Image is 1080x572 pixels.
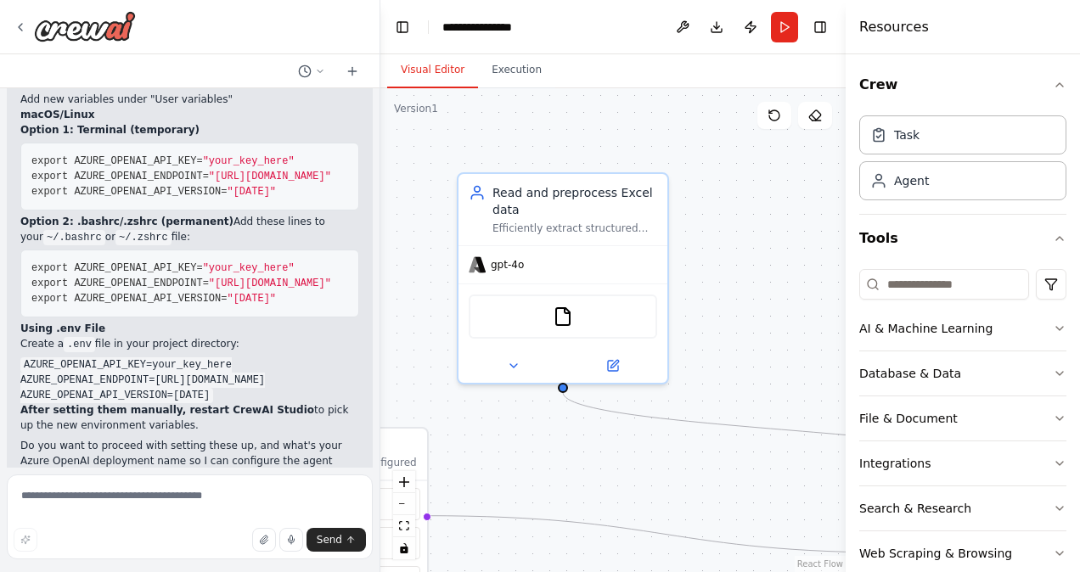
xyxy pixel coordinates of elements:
[478,53,555,88] button: Execution
[859,320,993,337] div: AI & Machine Learning
[797,559,843,569] a: React Flow attribution
[859,486,1066,530] button: Search & Research
[317,533,342,547] span: Send
[43,230,105,245] code: ~/.bashrc
[859,396,1066,440] button: File & Document
[859,306,1066,350] button: AI & Machine Learning
[393,471,415,493] button: zoom in
[859,410,958,427] div: File & Document
[554,392,1030,468] g: Edge from 463da5ab-d95a-457b-9521-8b80d87c3b18 to 5c97224b-42c7-4292-8bbd-42be5e0f3f92
[20,124,200,136] strong: Option 1: Terminal (temporary)
[859,365,961,382] div: Database & Data
[31,293,227,305] span: export AZURE_OPENAI_API_VERSION=
[553,306,573,327] img: FileReadTool
[565,356,661,376] button: Open in side panel
[393,471,415,559] div: React Flow controls
[391,15,414,39] button: Hide left sidebar
[209,171,331,182] span: "[URL][DOMAIN_NAME]"
[203,262,295,274] span: "your_key_here"
[20,92,359,107] li: Add new variables under "User variables"
[859,545,1012,562] div: Web Scraping & Browsing
[14,528,37,552] button: Improve this prompt
[20,438,359,484] p: Do you want to proceed with setting these up, and what's your Azure OpenAI deployment name so I c...
[492,222,657,235] div: Efficiently extract structured information from Excel files, understand the context of the data, ...
[307,528,366,552] button: Send
[859,441,1066,485] button: Integrations
[20,214,359,244] p: Add these lines to your or file:
[894,172,929,189] div: Agent
[252,528,276,552] button: Upload files
[859,17,929,37] h4: Resources
[20,216,233,227] strong: Option 2: .bashrc/.zshrc (permanent)
[31,155,203,167] span: export AZURE_OPENAI_API_KEY=
[808,15,832,39] button: Hide right sidebar
[20,322,105,334] strong: Using .env File
[894,126,920,143] div: Task
[859,109,1066,214] div: Crew
[31,186,227,198] span: export AZURE_OPENAI_API_VERSION=
[393,537,415,559] button: toggle interactivity
[291,61,332,81] button: Switch to previous chat
[115,230,172,245] code: ~/.zshrc
[209,278,331,289] span: "[URL][DOMAIN_NAME]"
[20,109,95,121] strong: macOS/Linux
[442,19,527,36] nav: breadcrumb
[31,171,209,182] span: export AZURE_OPENAI_ENDPOINT=
[20,357,265,403] code: AZURE_OPENAI_API_KEY=your_key_here AZURE_OPENAI_ENDPOINT=[URL][DOMAIN_NAME] AZURE_OPENAI_API_VERS...
[227,186,276,198] span: "[DATE]"
[203,155,295,167] span: "your_key_here"
[491,258,524,272] span: gpt-4o
[31,278,209,289] span: export AZURE_OPENAI_ENDPOINT=
[425,508,906,562] g: Edge from triggers to 5c97224b-42c7-4292-8bbd-42be5e0f3f92
[64,337,95,352] code: .env
[227,293,276,305] span: "[DATE]"
[31,262,203,274] span: export AZURE_OPENAI_API_KEY=
[492,184,657,218] div: Read and preprocess Excel data
[859,351,1066,395] button: Database & Data
[34,11,136,42] img: Logo
[387,53,478,88] button: Visual Editor
[20,404,314,416] strong: After setting them manually, restart CrewAI Studio
[20,402,359,433] p: to pick up the new environment variables.
[393,493,415,515] button: zoom out
[457,172,669,384] div: Read and preprocess Excel dataEfficiently extract structured information from Excel files, unders...
[394,102,438,115] div: Version 1
[393,515,415,537] button: fit view
[859,500,971,517] div: Search & Research
[279,528,303,552] button: Click to speak your automation idea
[339,61,366,81] button: Start a new chat
[20,336,359,351] p: Create a file in your project directory:
[859,215,1066,262] button: Tools
[859,455,931,472] div: Integrations
[859,61,1066,109] button: Crew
